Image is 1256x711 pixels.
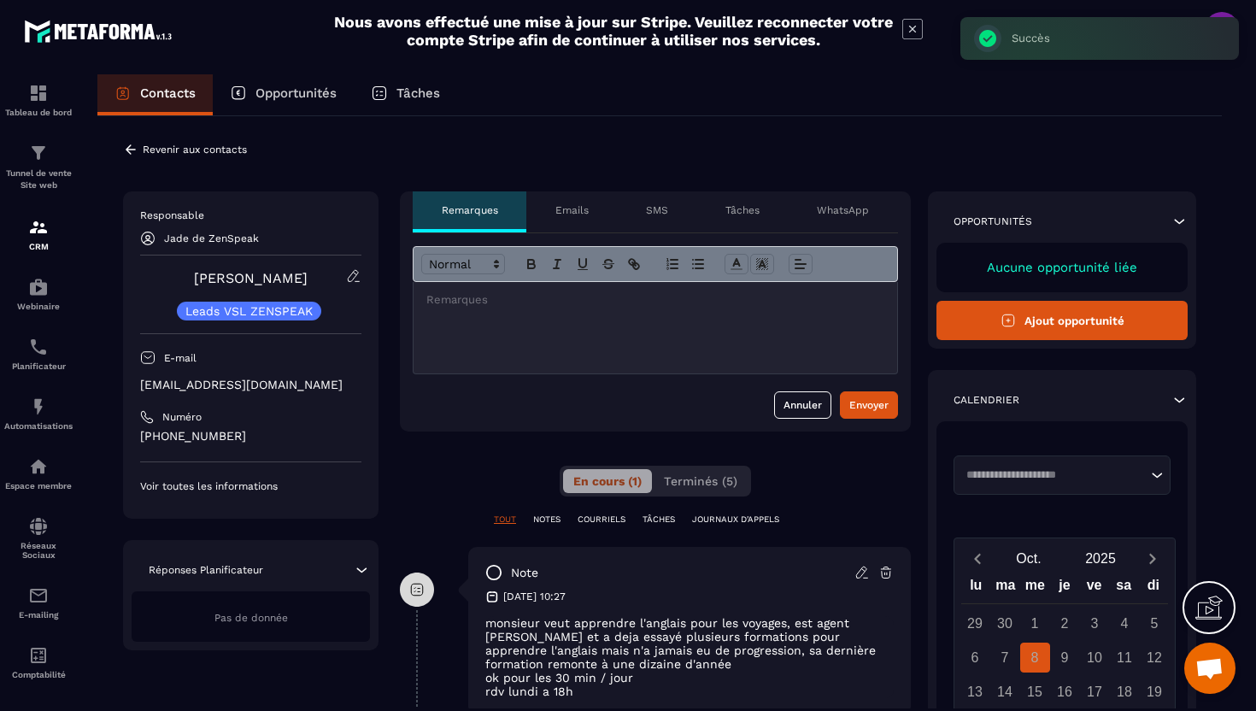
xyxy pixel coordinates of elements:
[4,302,73,311] p: Webinaire
[511,565,538,581] p: note
[4,130,73,204] a: formationformationTunnel de vente Site web
[1109,573,1139,603] div: sa
[194,270,308,286] a: [PERSON_NAME]
[960,608,990,638] div: 29
[1138,573,1168,603] div: di
[164,351,197,365] p: E-mail
[140,479,361,493] p: Voir toutes les informations
[28,397,49,417] img: automations
[4,242,73,251] p: CRM
[214,612,288,624] span: Pas de donnée
[954,214,1032,228] p: Opportunités
[1020,573,1050,603] div: me
[97,74,213,115] a: Contacts
[1080,677,1110,707] div: 17
[4,204,73,264] a: formationformationCRM
[396,85,440,101] p: Tâches
[494,514,516,526] p: TOUT
[954,260,1171,275] p: Aucune opportunité liée
[991,573,1021,603] div: ma
[573,474,642,488] span: En cours (1)
[4,70,73,130] a: formationformationTableau de bord
[993,544,1065,573] button: Open months overlay
[4,264,73,324] a: automationsautomationsWebinaire
[4,384,73,444] a: automationsautomationsAutomatisations
[140,377,361,393] p: [EMAIL_ADDRESS][DOMAIN_NAME]
[1020,643,1050,673] div: 8
[961,573,991,603] div: lu
[1020,608,1050,638] div: 1
[164,232,259,244] p: Jade de ZenSpeak
[4,444,73,503] a: automationsautomationsEspace membre
[533,514,561,526] p: NOTES
[646,203,668,217] p: SMS
[485,685,894,698] p: rdv lundi a 18h
[954,393,1019,407] p: Calendrier
[4,573,73,632] a: emailemailE-mailing
[162,410,202,424] p: Numéro
[333,13,894,49] h2: Nous avons effectué une mise à jour sur Stripe. Veuillez reconnecter votre compte Stripe afin de ...
[1050,608,1080,638] div: 2
[4,361,73,371] p: Planificateur
[503,590,566,603] p: [DATE] 10:27
[143,144,247,156] p: Revenir aux contacts
[4,610,73,620] p: E-mailing
[774,391,831,419] button: Annuler
[960,467,1147,484] input: Search for option
[954,455,1171,495] div: Search for option
[692,514,779,526] p: JOURNAUX D'APPELS
[1050,643,1080,673] div: 9
[28,277,49,297] img: automations
[1140,608,1170,638] div: 5
[1110,608,1140,638] div: 4
[485,616,894,671] p: monsieur veut apprendre l'anglais pour les voyages, est agent [PERSON_NAME] et a deja essayé plus...
[1140,643,1170,673] div: 12
[555,203,589,217] p: Emails
[1065,544,1136,573] button: Open years overlay
[140,428,361,444] p: [PHONE_NUMBER]
[28,337,49,357] img: scheduler
[140,209,361,222] p: Responsable
[213,74,354,115] a: Opportunités
[960,643,990,673] div: 6
[185,305,313,317] p: Leads VSL ZENSPEAK
[28,83,49,103] img: formation
[1140,677,1170,707] div: 19
[28,143,49,163] img: formation
[960,677,990,707] div: 13
[4,670,73,679] p: Comptabilité
[4,481,73,491] p: Espace membre
[4,421,73,431] p: Automatisations
[4,324,73,384] a: schedulerschedulerPlanificateur
[654,469,748,493] button: Terminés (5)
[28,645,49,666] img: accountant
[1080,608,1110,638] div: 3
[24,15,178,47] img: logo
[1050,677,1080,707] div: 16
[1020,677,1050,707] div: 15
[1136,547,1168,570] button: Next month
[28,516,49,537] img: social-network
[725,203,760,217] p: Tâches
[4,503,73,573] a: social-networksocial-networkRéseaux Sociaux
[485,671,894,685] p: ok pour les 30 min / jour
[4,632,73,692] a: accountantaccountantComptabilité
[28,456,49,477] img: automations
[1110,643,1140,673] div: 11
[990,608,1020,638] div: 30
[4,167,73,191] p: Tunnel de vente Site web
[1079,573,1109,603] div: ve
[990,643,1020,673] div: 7
[578,514,625,526] p: COURRIELS
[664,474,737,488] span: Terminés (5)
[140,85,196,101] p: Contacts
[442,203,498,217] p: Remarques
[643,514,675,526] p: TÂCHES
[1050,573,1080,603] div: je
[28,585,49,606] img: email
[849,397,889,414] div: Envoyer
[936,301,1188,340] button: Ajout opportunité
[961,547,993,570] button: Previous month
[4,541,73,560] p: Réseaux Sociaux
[4,108,73,117] p: Tableau de bord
